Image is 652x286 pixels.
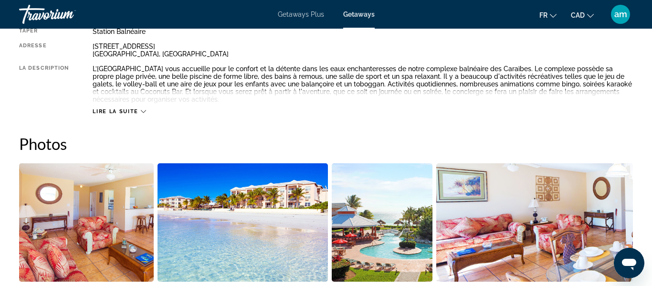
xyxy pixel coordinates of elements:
button: Open full-screen image slider [436,163,633,282]
button: Change language [539,8,557,22]
div: L’[GEOGRAPHIC_DATA] vous accueille pour le confort et la détente dans les eaux enchanteresses de ... [93,65,633,103]
button: Change currency [571,8,594,22]
span: am [614,10,627,19]
button: Open full-screen image slider [332,163,433,282]
button: User Menu [608,4,633,24]
a: Getaways Plus [278,11,324,18]
button: Open full-screen image slider [158,163,328,282]
span: fr [539,11,547,19]
div: Station balnéaire [93,28,633,35]
iframe: Bouton de lancement de la fenêtre de messagerie [614,248,644,278]
div: Taper [19,28,69,35]
span: Lire la suite [93,108,138,115]
a: Travorium [19,2,115,27]
span: CAD [571,11,585,19]
h2: Photos [19,134,633,153]
div: La description [19,65,69,103]
button: Open full-screen image slider [19,163,154,282]
button: Lire la suite [93,108,146,115]
a: Getaways [343,11,375,18]
div: Adresse [19,42,69,58]
div: [STREET_ADDRESS] [GEOGRAPHIC_DATA], [GEOGRAPHIC_DATA] [93,42,633,58]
